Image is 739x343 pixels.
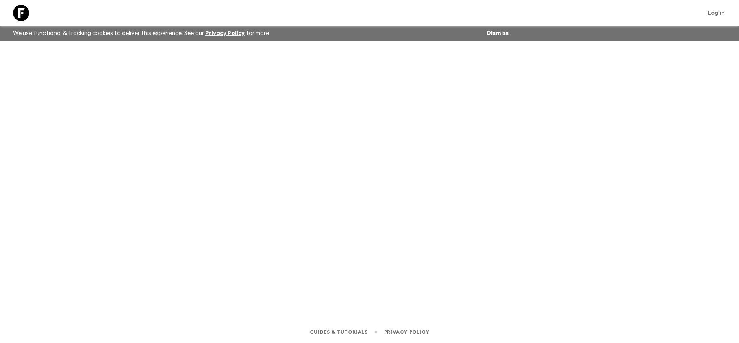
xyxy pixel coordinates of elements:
a: Privacy Policy [384,328,429,337]
a: Log in [703,7,729,19]
a: Guides & Tutorials [310,328,368,337]
a: Privacy Policy [205,30,245,36]
p: We use functional & tracking cookies to deliver this experience. See our for more. [10,26,274,41]
button: Dismiss [485,28,511,39]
